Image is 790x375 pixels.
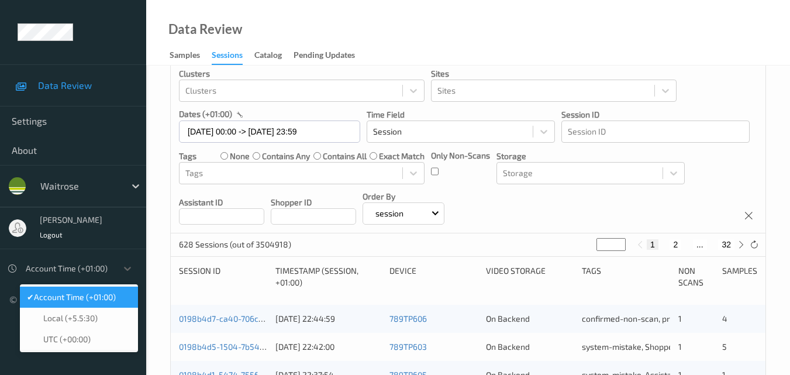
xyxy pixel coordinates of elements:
[678,314,682,324] span: 1
[678,342,682,352] span: 1
[389,342,427,352] a: 789TP603
[389,265,478,288] div: Device
[718,239,734,250] button: 32
[179,68,425,80] p: Clusters
[275,265,381,288] div: Timestamp (Session, +01:00)
[179,239,291,250] p: 628 Sessions (out of 3504918)
[170,49,200,64] div: Samples
[275,313,381,325] div: [DATE] 22:44:59
[294,49,355,64] div: Pending Updates
[379,150,425,162] label: exact match
[367,109,555,121] p: Time Field
[168,23,242,35] div: Data Review
[486,265,574,288] div: Video Storage
[647,239,658,250] button: 1
[271,197,356,208] p: Shopper ID
[179,197,264,208] p: Assistant ID
[722,265,757,288] div: Samples
[582,265,670,288] div: Tags
[179,265,267,288] div: Session ID
[179,150,196,162] p: Tags
[486,341,574,353] div: On Backend
[254,49,282,64] div: Catalog
[371,208,408,219] p: session
[212,49,243,65] div: Sessions
[323,150,367,162] label: contains all
[486,313,574,325] div: On Backend
[389,314,427,324] a: 789TP606
[230,150,250,162] label: none
[179,314,341,324] a: 0198b4d7-ca40-706c-a8be-e49d0b5952c5
[582,342,781,352] span: system-mistake, Shopper Confirmed, Unusual-Activity
[693,239,707,250] button: ...
[294,47,367,64] a: Pending Updates
[254,47,294,64] a: Catalog
[275,341,381,353] div: [DATE] 22:42:00
[170,47,212,64] a: Samples
[561,109,750,121] p: Session ID
[678,265,713,288] div: Non Scans
[262,150,310,162] label: contains any
[670,239,681,250] button: 2
[722,342,727,352] span: 5
[179,108,232,120] p: dates (+01:00)
[363,191,444,202] p: Order By
[496,150,685,162] p: Storage
[179,342,339,352] a: 0198b4d5-1504-7b54-9170-643cb34fa5b6
[722,314,727,324] span: 4
[212,47,254,65] a: Sessions
[431,150,490,161] p: Only Non-Scans
[431,68,677,80] p: Sites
